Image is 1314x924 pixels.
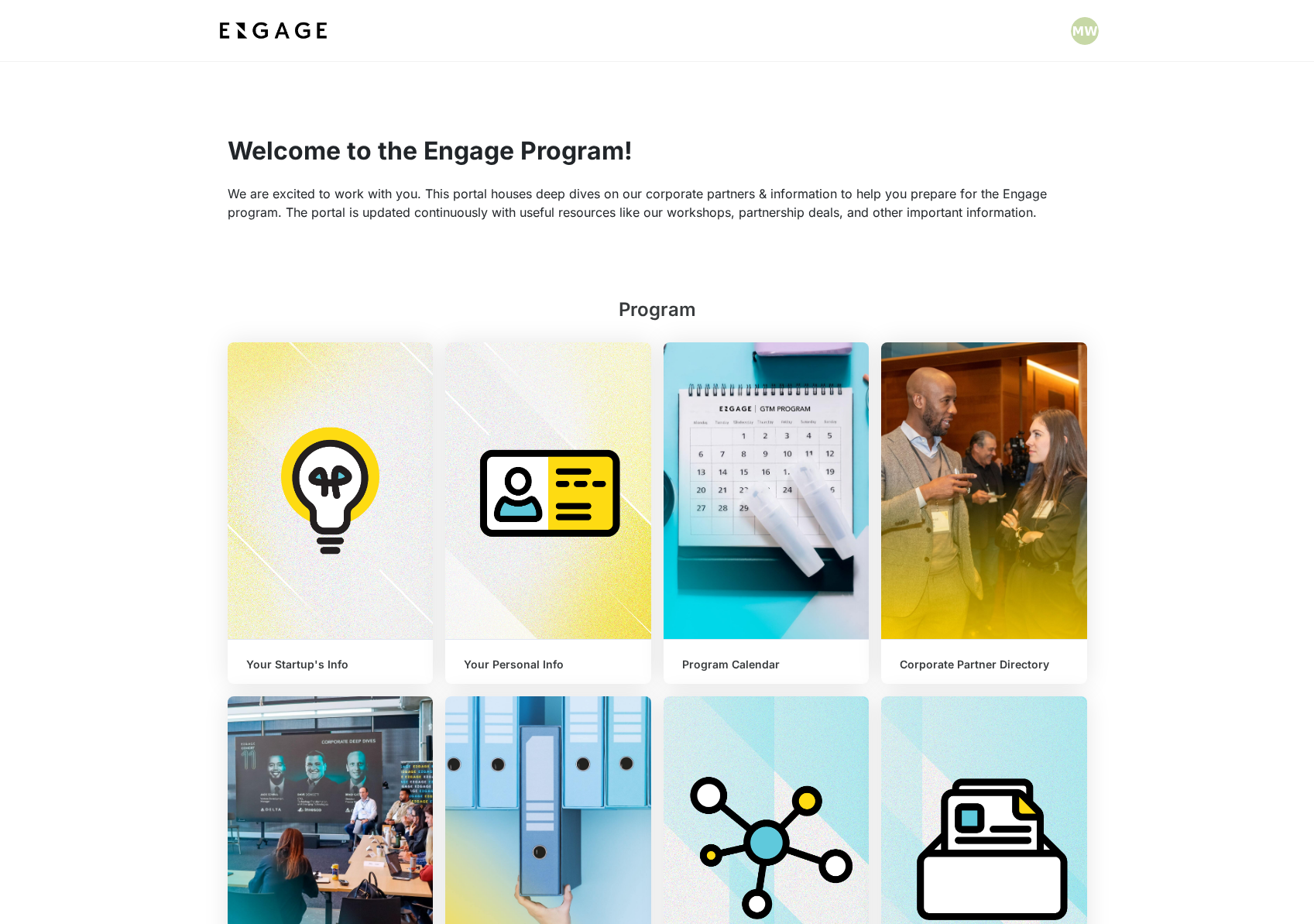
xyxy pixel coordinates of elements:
h6: Your Startup's Info [246,658,415,672]
img: bdf1fb74-1727-4ba0-a5bd-bc74ae9fc70b.jpeg [216,17,331,45]
h6: Program Calendar [682,658,851,672]
img: Profile picture of Michael Wood [1071,17,1099,45]
h2: Program [228,296,1087,330]
h6: Corporate Partner Directory [900,658,1069,672]
span: Welcome to the Engage Program! [228,136,633,166]
button: Open profile menu [1071,17,1099,45]
h6: Your Personal Info [464,658,633,672]
p: We are excited to work with you. This portal houses deep dives on our corporate partners & inform... [228,184,1087,222]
